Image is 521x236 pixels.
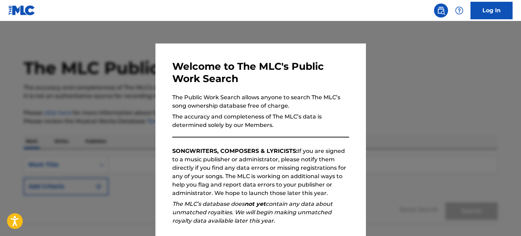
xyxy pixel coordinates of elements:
[172,201,333,224] em: The MLC’s database does contain any data about unmatched royalties. We will begin making unmatche...
[245,201,266,207] strong: not yet
[455,6,463,15] img: help
[172,113,349,129] p: The accuracy and completeness of The MLC’s data is determined solely by our Members.
[8,5,35,15] img: MLC Logo
[172,147,349,197] p: If you are signed to a music publisher or administrator, please notify them directly if you find ...
[172,93,349,110] p: The Public Work Search allows anyone to search The MLC’s song ownership database free of charge.
[172,148,298,154] strong: SONGWRITERS, COMPOSERS & LYRICISTS:
[437,6,445,15] img: search
[172,60,349,85] h3: Welcome to The MLC's Public Work Search
[434,4,448,18] a: Public Search
[470,2,513,19] a: Log In
[486,202,521,236] iframe: Chat Widget
[452,4,466,18] div: Help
